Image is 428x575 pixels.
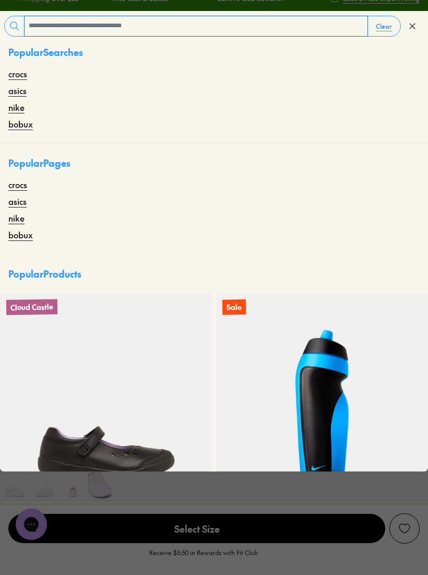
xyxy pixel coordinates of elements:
[8,178,27,191] a: crocs
[8,195,27,208] a: asics
[8,67,27,80] a: crocs
[8,84,27,97] a: asics
[222,300,246,315] p: Sale
[8,228,33,241] a: bobux
[8,513,385,544] button: Select Size
[8,118,33,130] a: bobux
[216,293,428,505] a: Sale
[8,212,25,224] a: nike
[58,471,88,500] img: 6-567597_1
[88,471,117,500] img: 7-567598_1
[149,548,258,567] p: Receive $5.50 in Rewards with Fit Club
[29,471,58,500] img: 5-567596_1
[8,45,420,67] p: Popular Searches
[389,513,420,544] button: Add to Wishlist
[8,101,25,113] a: nike
[8,156,420,178] p: Popular Pages
[8,267,81,281] p: Popular Products
[10,505,52,544] iframe: Gorgias live chat messenger
[367,17,400,36] button: Clear
[6,299,57,315] p: Cloud Castle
